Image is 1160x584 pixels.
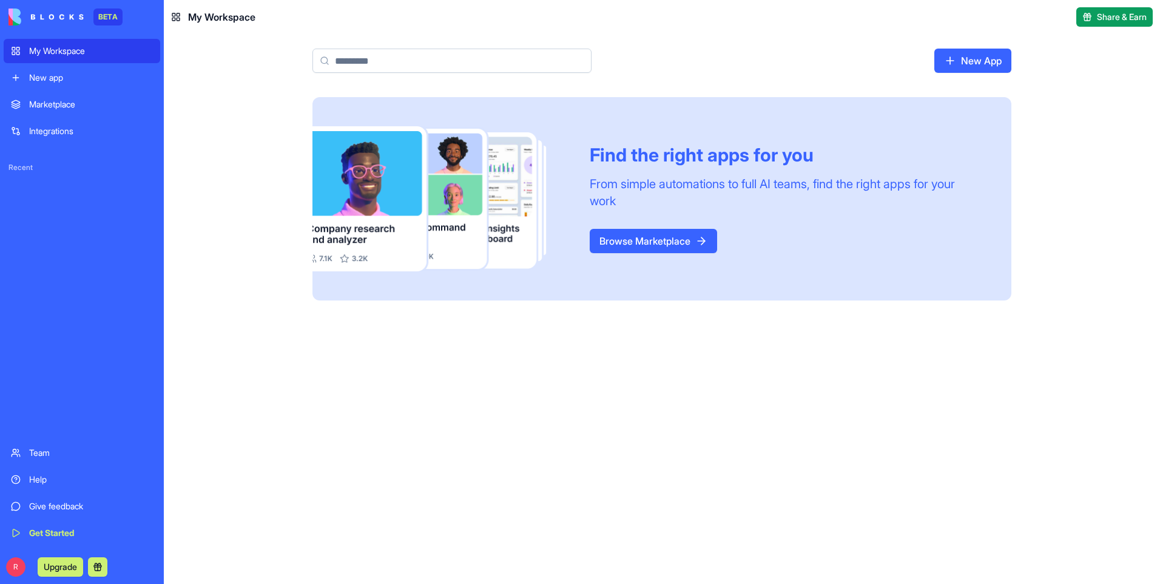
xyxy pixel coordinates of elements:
div: Get Started [29,527,153,539]
a: Browse Marketplace [590,229,717,253]
div: Marketplace [29,98,153,110]
a: Marketplace [4,92,160,117]
a: Get Started [4,521,160,545]
a: Help [4,467,160,492]
button: Share & Earn [1076,7,1153,27]
div: Give feedback [29,500,153,512]
a: BETA [8,8,123,25]
span: My Workspace [188,10,255,24]
div: My Workspace [29,45,153,57]
a: New app [4,66,160,90]
div: Help [29,474,153,486]
div: From simple automations to full AI teams, find the right apps for your work [590,175,982,209]
span: Share & Earn [1097,11,1147,23]
a: Team [4,441,160,465]
a: Integrations [4,119,160,143]
a: My Workspace [4,39,160,63]
a: Upgrade [38,560,83,572]
div: New app [29,72,153,84]
span: Recent [4,163,160,172]
button: Upgrade [38,557,83,577]
span: R [6,557,25,577]
div: BETA [93,8,123,25]
div: Find the right apps for you [590,144,982,166]
div: Integrations [29,125,153,137]
a: Give feedback [4,494,160,518]
img: Frame_181_egmpey.png [312,126,570,271]
div: Team [29,447,153,459]
a: New App [934,49,1011,73]
img: logo [8,8,84,25]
